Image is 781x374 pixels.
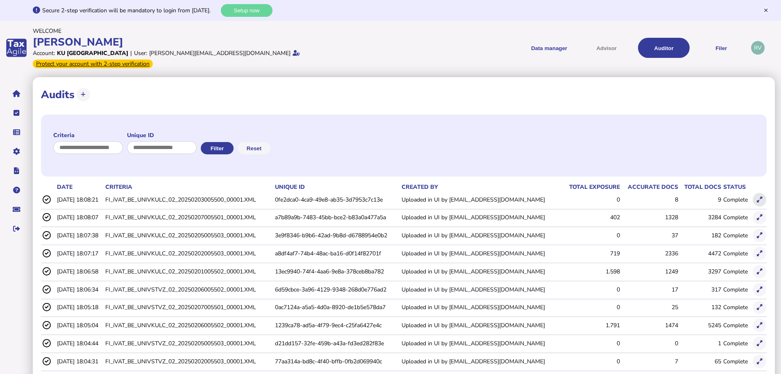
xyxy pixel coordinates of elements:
[273,281,400,298] td: 6d59cbce-3a96-4129-9348-268d0e776ad2
[753,319,766,332] button: Show in modal
[722,209,751,226] td: Complete
[400,353,561,369] td: Uploaded in UI by [EMAIL_ADDRESS][DOMAIN_NAME]
[400,183,561,191] th: Created by
[620,335,679,352] td: 0
[104,191,273,208] td: FI_iVAT_BE_UNIVKULC_02_20250203005500_00001.XML
[753,247,766,260] button: Show in modal
[722,263,751,280] td: Complete
[201,142,234,154] button: Filter
[679,353,722,369] td: 65
[722,227,751,244] td: Complete
[55,353,104,369] td: [DATE] 18:04:31
[679,317,722,334] td: 5245
[722,353,751,369] td: Complete
[8,104,25,122] button: Tasks
[561,299,620,316] td: 0
[273,191,400,208] td: 0fe2dca0-4ca9-49e8-ab35-3d7953c7c13e
[104,317,273,334] td: FI_iVAT_BE_UNIVKULC_02_20250206005502_00001.XML
[273,183,400,191] th: Unique id
[23,48,29,54] img: tab_domain_overview_orange.svg
[722,317,751,334] td: Complete
[8,201,25,218] button: Raise a support ticket
[679,209,722,226] td: 3284
[620,299,679,316] td: 25
[620,191,679,208] td: 8
[561,353,620,369] td: 0
[400,245,561,262] td: Uploaded in UI by [EMAIL_ADDRESS][DOMAIN_NAME]
[55,191,104,208] td: [DATE] 18:08:21
[561,245,620,262] td: 719
[13,13,20,20] img: logo_orange.svg
[561,335,620,352] td: 0
[89,48,140,54] div: Keywords op verkeer
[620,281,679,298] td: 17
[55,281,104,298] td: [DATE] 18:06:34
[273,209,400,226] td: a7b89a9b-7483-45bb-bce2-b83a0a477a5a
[293,50,300,56] i: Email verified
[8,181,25,199] button: Help pages
[620,183,679,191] th: accurate docs
[104,209,273,226] td: FI_iVAT_BE_UNIVKULC_02_20250207005501_00001.XML
[561,281,620,298] td: 0
[620,263,679,280] td: 1249
[523,38,575,58] button: Shows a dropdown of Data manager options
[679,227,722,244] td: 182
[753,355,766,368] button: Show in modal
[392,38,747,58] menu: navigate products
[41,87,75,102] h1: Audits
[104,227,273,244] td: FI_iVAT_BE_UNIVKULC_02_20250205005503_00001.XML
[561,191,620,208] td: 0
[561,317,620,334] td: 1.791
[620,209,679,226] td: 1328
[273,263,400,280] td: 13ec9940-74f4-4aa6-9e8a-378ceb8ba782
[273,227,400,244] td: 3e9f8346-b9b6-42ad-9b8d-d6788954e0b2
[679,245,722,262] td: 4472
[753,337,766,350] button: Show in modal
[55,183,104,191] th: date
[273,353,400,369] td: 77aa314a-bd8c-4f40-bffb-0fb2d069940c
[679,183,722,191] th: total docs
[620,317,679,334] td: 1474
[57,49,128,57] div: KU [GEOGRAPHIC_DATA]
[722,245,751,262] td: Complete
[238,142,270,154] button: Reset
[104,281,273,298] td: FI_iVAT_BE_UNIVSTVZ_02_20250206005502_00001.XML
[273,317,400,334] td: 1239ca78-ad5a-4f79-9ec4-c25fa6427e4c
[400,209,561,226] td: Uploaded in UI by [EMAIL_ADDRESS][DOMAIN_NAME]
[55,245,104,262] td: [DATE] 18:07:17
[561,209,620,226] td: 402
[753,193,766,207] button: Show in modal
[127,131,197,139] label: Unique ID
[400,335,561,352] td: Uploaded in UI by [EMAIL_ADDRESS][DOMAIN_NAME]
[55,227,104,244] td: [DATE] 18:07:38
[638,38,690,58] button: Auditor
[134,49,147,57] div: User:
[400,263,561,280] td: Uploaded in UI by [EMAIL_ADDRESS][DOMAIN_NAME]
[104,353,273,369] td: FI_iVAT_BE_UNIVSTVZ_02_20250202005503_00001.XML
[561,227,620,244] td: 0
[722,183,751,191] th: status
[149,49,291,57] div: [PERSON_NAME][EMAIL_ADDRESS][DOMAIN_NAME]
[695,38,747,58] button: Filer
[561,183,620,191] th: total exposure
[32,48,72,54] div: Domeinoverzicht
[8,124,25,141] button: Data manager
[620,245,679,262] td: 2336
[273,245,400,262] td: a8df4af7-74b4-48ac-ba16-d0f14f82701f
[104,335,273,352] td: FI_iVAT_BE_UNIVSTVZ_02_20250205005503_00001.XML
[55,263,104,280] td: [DATE] 18:06:58
[273,335,400,352] td: d21dd157-32fe-459b-a43a-fd3ed282f83e
[679,335,722,352] td: 1
[753,229,766,242] button: Show in modal
[763,7,769,13] button: Hide message
[104,263,273,280] td: FI_iVAT_BE_UNIVKULC_02_20250201005502_00001.XML
[722,335,751,352] td: Complete
[400,299,561,316] td: Uploaded in UI by [EMAIL_ADDRESS][DOMAIN_NAME]
[33,49,55,57] div: Account:
[400,317,561,334] td: Uploaded in UI by [EMAIL_ADDRESS][DOMAIN_NAME]
[13,21,20,28] img: website_grey.svg
[722,191,751,208] td: Complete
[104,299,273,316] td: FI_iVAT_BE_UNIVSTVZ_02_20250207005501_00001.XML
[620,227,679,244] td: 37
